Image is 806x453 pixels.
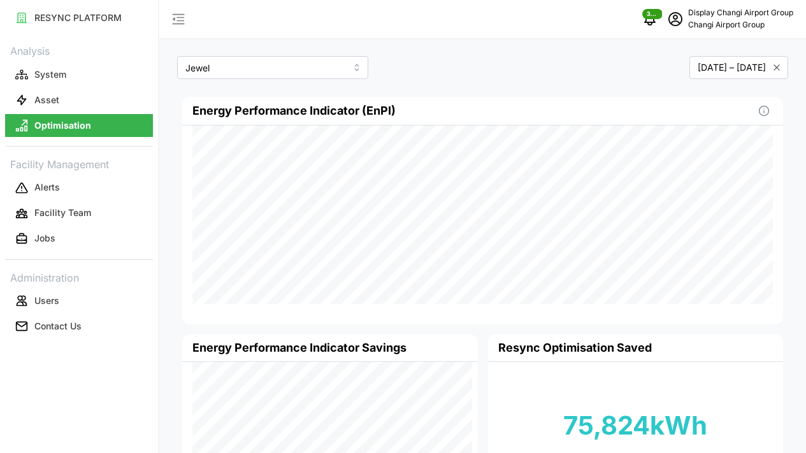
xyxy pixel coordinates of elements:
[5,62,153,87] a: System
[34,68,66,81] p: System
[5,5,153,31] a: RESYNC PLATFORM
[5,201,153,226] a: Facility Team
[34,206,91,219] p: Facility Team
[647,10,658,18] span: 3620
[688,19,793,31] p: Changi Airport Group
[5,313,153,339] a: Contact Us
[637,6,663,32] button: notifications
[34,232,55,245] p: Jobs
[5,63,153,86] button: System
[498,340,652,356] h4: Resync Optimisation Saved
[5,154,153,173] p: Facility Management
[5,89,153,111] button: Asset
[34,294,59,307] p: Users
[34,119,91,132] p: Optimisation
[5,6,153,29] button: RESYNC PLATFORM
[5,202,153,225] button: Facility Team
[34,11,122,24] p: RESYNC PLATFORM
[5,175,153,201] a: Alerts
[689,56,788,79] button: [DATE] – [DATE]
[34,320,82,333] p: Contact Us
[192,103,396,119] h4: Energy Performance Indicator (EnPI)
[192,340,407,356] h4: Energy Performance Indicator Savings
[5,176,153,199] button: Alerts
[5,226,153,252] a: Jobs
[5,268,153,286] p: Administration
[5,315,153,338] button: Contact Us
[5,288,153,313] a: Users
[5,113,153,138] a: Optimisation
[5,227,153,250] button: Jobs
[5,87,153,113] a: Asset
[34,181,60,194] p: Alerts
[5,41,153,59] p: Analysis
[34,94,59,106] p: Asset
[563,406,707,445] p: 75,824 kWh
[5,114,153,137] button: Optimisation
[688,7,793,19] p: Display Changi Airport Group
[663,6,688,32] button: schedule
[5,289,153,312] button: Users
